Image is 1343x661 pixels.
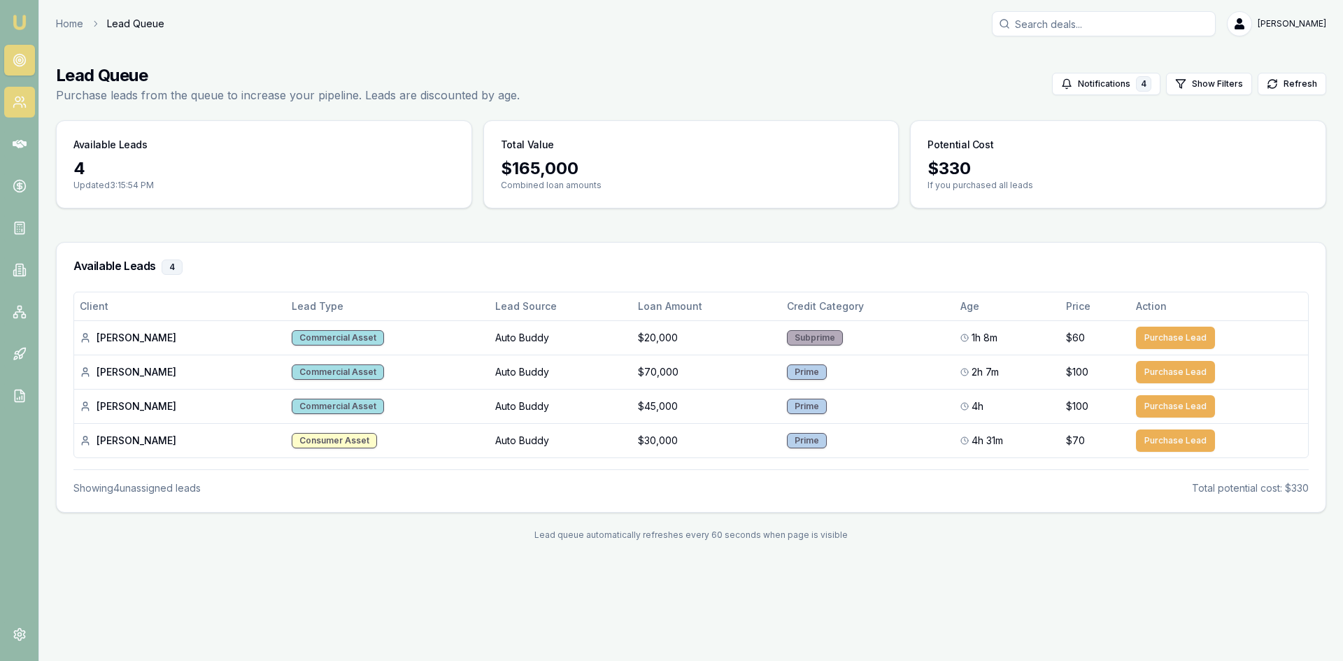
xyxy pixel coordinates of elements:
span: 1h 8m [972,331,997,345]
div: [PERSON_NAME] [80,399,280,413]
span: [PERSON_NAME] [1258,18,1326,29]
h3: Total Value [501,138,554,152]
span: $70 [1066,434,1085,448]
div: [PERSON_NAME] [80,365,280,379]
th: Loan Amount [632,292,781,320]
span: 2h 7m [972,365,999,379]
td: $30,000 [632,423,781,457]
td: Auto Buddy [490,423,633,457]
td: Auto Buddy [490,320,633,355]
th: Lead Type [286,292,490,320]
button: Refresh [1258,73,1326,95]
div: Prime [787,433,827,448]
span: $100 [1066,365,1088,379]
div: Showing 4 unassigned lead s [73,481,201,495]
div: Prime [787,399,827,414]
th: Age [955,292,1060,320]
span: $60 [1066,331,1085,345]
div: 4 [162,260,183,275]
td: $45,000 [632,389,781,423]
span: 4h [972,399,983,413]
div: [PERSON_NAME] [80,331,280,345]
div: Total potential cost: $330 [1192,481,1309,495]
div: Subprime [787,330,843,346]
span: 4h 31m [972,434,1003,448]
div: 4 [1136,76,1151,92]
button: Purchase Lead [1136,361,1215,383]
th: Lead Source [490,292,633,320]
div: Commercial Asset [292,399,384,414]
div: 4 [73,157,455,180]
a: Home [56,17,83,31]
button: Purchase Lead [1136,429,1215,452]
h3: Available Leads [73,138,148,152]
th: Credit Category [781,292,955,320]
div: Consumer Asset [292,433,377,448]
button: Show Filters [1166,73,1252,95]
div: Prime [787,364,827,380]
button: Notifications4 [1052,73,1160,95]
div: $ 165,000 [501,157,882,180]
nav: breadcrumb [56,17,164,31]
p: Purchase leads from the queue to increase your pipeline. Leads are discounted by age. [56,87,520,104]
span: $100 [1066,399,1088,413]
td: Auto Buddy [490,355,633,389]
p: If you purchased all leads [928,180,1309,191]
img: emu-icon-u.png [11,14,28,31]
p: Updated 3:15:54 PM [73,180,455,191]
span: Lead Queue [107,17,164,31]
input: Search deals [992,11,1216,36]
div: Commercial Asset [292,330,384,346]
div: Commercial Asset [292,364,384,380]
th: Action [1130,292,1308,320]
th: Price [1060,292,1130,320]
button: Purchase Lead [1136,327,1215,349]
h3: Available Leads [73,260,1309,275]
div: Lead queue automatically refreshes every 60 seconds when page is visible [56,529,1326,541]
th: Client [74,292,286,320]
h1: Lead Queue [56,64,520,87]
td: $70,000 [632,355,781,389]
p: Combined loan amounts [501,180,882,191]
button: Purchase Lead [1136,395,1215,418]
div: $ 330 [928,157,1309,180]
h3: Potential Cost [928,138,993,152]
td: $20,000 [632,320,781,355]
div: [PERSON_NAME] [80,434,280,448]
td: Auto Buddy [490,389,633,423]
